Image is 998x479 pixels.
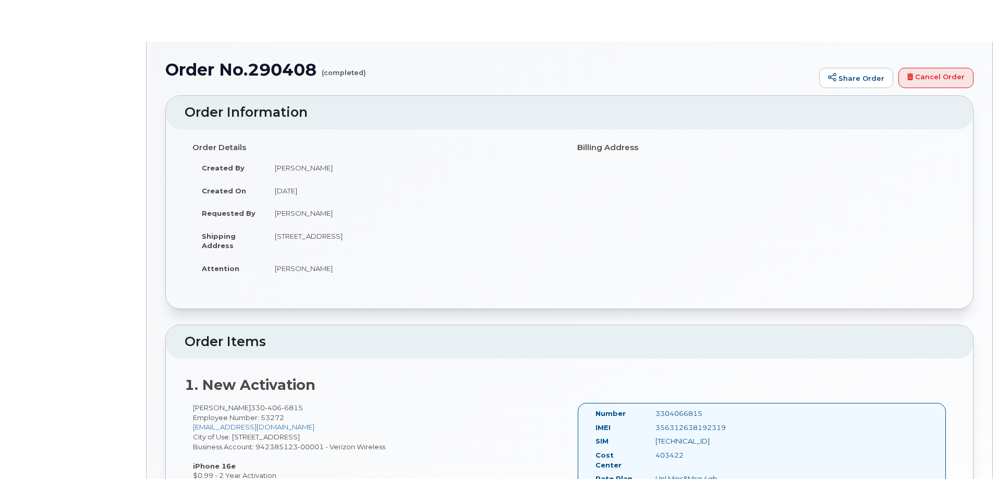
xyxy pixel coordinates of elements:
td: [PERSON_NAME] [265,156,562,179]
td: [PERSON_NAME] [265,257,562,280]
a: [EMAIL_ADDRESS][DOMAIN_NAME] [193,423,314,431]
td: [STREET_ADDRESS] [265,225,562,257]
strong: Created By [202,164,245,172]
label: Cost Center [595,450,640,470]
div: 356312638192319 [648,423,731,433]
span: 330 [251,403,303,412]
td: [DATE] [265,179,562,202]
strong: Requested By [202,209,255,217]
label: IMEI [595,423,611,433]
strong: Shipping Address [202,232,236,250]
h2: Order Information [185,105,954,120]
div: 3304066815 [648,409,731,419]
strong: Created On [202,187,246,195]
h2: Order Items [185,335,954,349]
span: 6815 [282,403,303,412]
a: Share Order [819,68,893,89]
strong: iPhone 16e [193,462,236,470]
div: [TECHNICAL_ID] [648,436,731,446]
h1: Order No.290408 [165,60,814,79]
td: [PERSON_NAME] [265,202,562,225]
h4: Billing Address [577,143,946,152]
strong: Attention [202,264,239,273]
label: Number [595,409,626,419]
label: SIM [595,436,608,446]
div: 403422 [648,450,731,460]
small: (completed) [322,60,366,77]
a: Cancel Order [898,68,973,89]
span: Employee Number: 53272 [193,413,284,422]
span: 406 [265,403,282,412]
strong: 1. New Activation [185,376,315,394]
h4: Order Details [192,143,562,152]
